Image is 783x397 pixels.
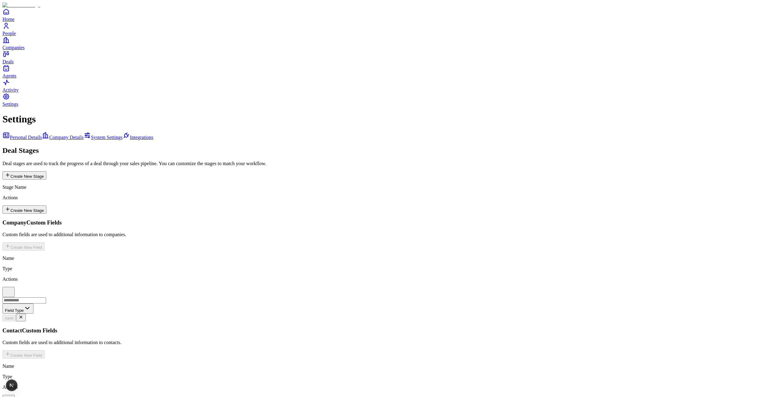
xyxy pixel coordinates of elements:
a: System Settings [84,135,123,140]
span: Deals [2,59,14,64]
button: Create New Stage [2,205,46,214]
a: People [2,22,781,36]
span: Activity [2,87,18,93]
a: Agents [2,65,781,78]
img: Item Brain Logo [2,2,40,8]
h1: Settings [2,113,781,125]
p: Custom fields are used to additional information to contacts . [2,340,781,345]
span: Agents [2,73,16,78]
span: Personal Details [10,135,42,140]
span: People [2,31,16,36]
p: Name [2,363,781,369]
span: Company Details [49,135,84,140]
h3: Company Custom Fields [2,219,781,226]
a: Personal Details [2,135,42,140]
a: Company Details [42,135,84,140]
span: Settings [2,101,18,107]
p: Actions [2,276,781,282]
a: Deals [2,50,781,64]
p: Stage Name [2,185,781,190]
h2: Deal Stages [2,146,781,155]
p: Deal stages are used to track the progress of a deal through your sales pipeline. You can customi... [2,161,781,166]
a: Home [2,8,781,22]
a: Settings [2,93,781,107]
p: Type [2,266,781,272]
p: Type [2,374,781,379]
p: Custom fields are used to additional information to companies . [2,232,781,237]
span: System Settings [91,135,123,140]
span: Home [2,17,14,22]
span: Integrations [130,135,153,140]
span: Companies [2,45,25,50]
button: Create New Field [2,242,45,251]
p: Name [2,256,781,261]
p: Actions [2,384,781,390]
a: Integrations [123,135,153,140]
p: Actions [2,195,781,200]
h3: Contact Custom Fields [2,327,781,334]
a: Companies [2,36,781,50]
button: Create New Stage [2,171,46,180]
a: Activity [2,79,781,93]
button: Create New Field [2,350,45,359]
button: save [2,315,16,321]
